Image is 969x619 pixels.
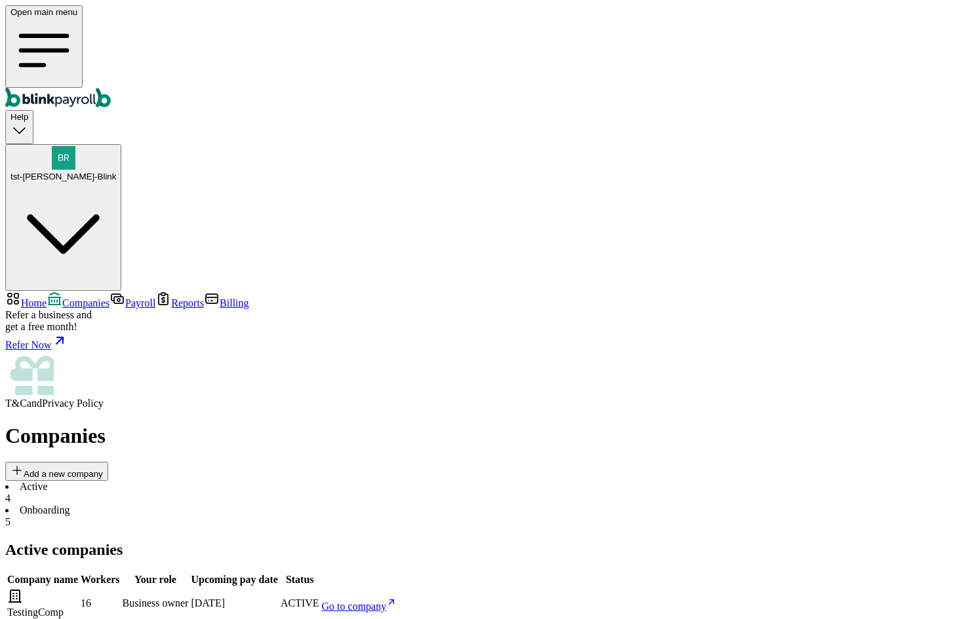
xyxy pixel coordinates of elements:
a: Payroll [109,297,155,309]
span: Go to company [322,601,387,612]
span: Open main menu [10,7,77,17]
a: Billing [204,297,248,309]
th: Upcoming pay date [190,573,278,586]
td: 16 [80,588,121,619]
a: Go to company [322,601,397,612]
h1: Companies [5,424,964,448]
nav: Global [5,5,964,110]
span: and [27,398,42,409]
td: [DATE] [190,588,278,619]
span: T&C [5,398,27,409]
a: Reports [155,297,204,309]
th: Workers [80,573,121,586]
span: tst-[PERSON_NAME]-Blink [10,172,116,181]
nav: Sidebar [5,291,964,409]
a: Companies [47,297,109,309]
a: Refer Now [5,333,964,351]
span: Payroll [125,297,155,309]
span: TestingComp [7,607,64,618]
button: Open main menu [5,5,83,88]
td: Business owner [122,588,189,619]
span: Help [10,112,28,122]
span: ACTIVE [281,597,319,609]
button: tst-[PERSON_NAME]-Blink [5,144,121,291]
li: Active [5,481,964,504]
span: Privacy Policy [42,398,104,409]
span: 5 [5,516,10,527]
button: Add a new company [5,462,108,481]
span: Billing [220,297,248,309]
h2: Active companies [5,541,964,559]
th: Company name [7,573,79,586]
li: Onboarding [5,504,964,528]
div: Refer a business and get a free month! [5,309,964,333]
span: 4 [5,493,10,504]
th: Status [280,573,320,586]
button: Help [5,110,33,143]
span: Add a new company [24,469,103,479]
span: Companies [62,297,109,309]
iframe: Chat Widget [751,478,969,619]
span: Reports [171,297,204,309]
a: Home [5,297,47,309]
span: Home [21,297,47,309]
th: Your role [122,573,189,586]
